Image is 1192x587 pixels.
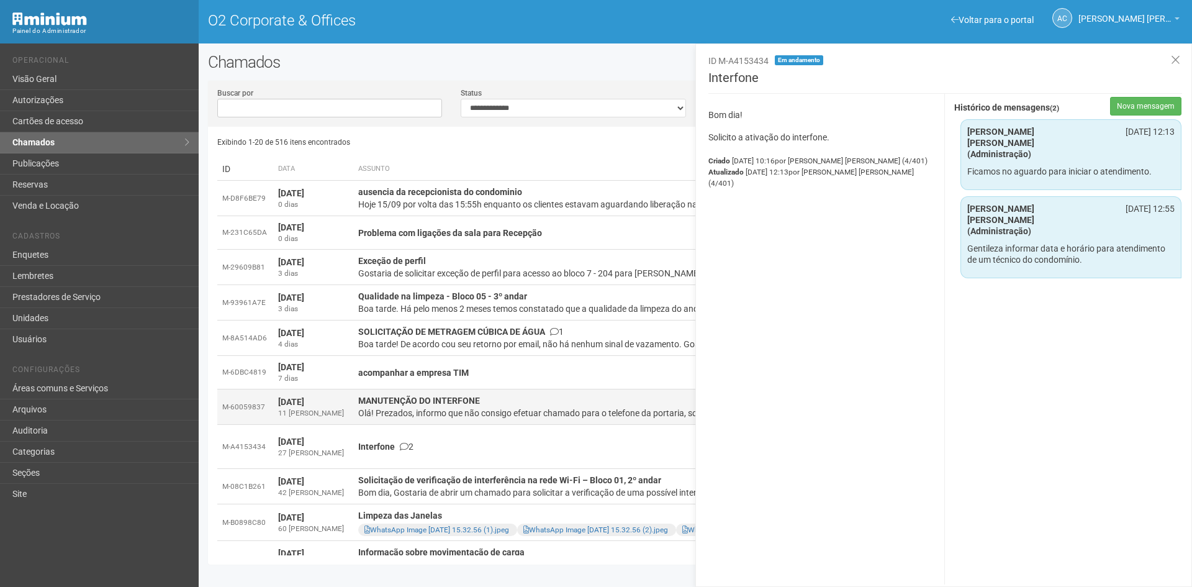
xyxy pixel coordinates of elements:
[1110,97,1181,116] button: Nova mensagem
[217,181,273,216] td: M-D8F6BE79
[12,232,189,245] li: Cadastros
[278,408,348,419] div: 11 [PERSON_NAME]
[967,166,1175,177] p: Ficamos no aguardo para iniciar o atendimento.
[550,327,564,337] span: 1
[278,373,348,384] div: 7 dias
[358,228,542,238] strong: Problema com ligações da sala para Recepção
[358,338,955,350] div: Boa tarde! De acordo cou seu retorno por email, não há nenhum sinal de vazamento. Gostaria de sol...
[217,389,273,425] td: M-60059837
[461,88,482,99] label: Status
[278,222,304,232] strong: [DATE]
[217,88,253,99] label: Buscar por
[708,71,1182,94] h3: Interfone
[278,488,348,498] div: 42 [PERSON_NAME]
[278,548,304,558] strong: [DATE]
[353,158,960,181] th: Assunto
[358,475,661,485] strong: Solicitação de verificação de interferência na rede Wi-Fi – Bloco 01, 2º andar
[278,257,304,267] strong: [DATE]
[217,356,273,389] td: M-6DBC4819
[708,168,744,176] strong: Atualizado
[278,512,304,522] strong: [DATE]
[217,250,273,285] td: M-29609B81
[217,133,697,152] div: Exibindo 1-20 de 516 itens encontrados
[358,396,480,406] strong: MANUTENÇÃO DO INTERFONE
[1078,2,1172,24] span: Ana Carla de Carvalho Silva
[358,511,442,521] strong: Limpeza das Janelas
[278,448,348,458] div: 27 [PERSON_NAME]
[278,199,348,210] div: 0 dias
[217,321,273,356] td: M-8A514AD6
[278,476,304,486] strong: [DATE]
[217,158,273,181] td: ID
[954,103,1059,113] strong: Histórico de mensagens
[358,198,955,211] div: Hoje 15/09 por volta das 15:55h enquanto os clientes estavam aguardando liberação na recepção do ...
[1078,16,1180,25] a: [PERSON_NAME] [PERSON_NAME]
[708,168,914,188] span: por [PERSON_NAME] [PERSON_NAME] (4/401)
[278,293,304,303] strong: [DATE]
[358,267,955,280] div: Gostaria de solicitar exceção de perfil para acesso ao bloco 7 - 204 para [PERSON_NAME]. Atenci...
[278,234,348,244] div: 0 dias
[358,291,527,301] strong: Qualidade na limpeza - Bloco 05 - 3º andar
[278,524,348,534] div: 60 [PERSON_NAME]
[208,12,686,29] h1: O2 Corporate & Offices
[217,504,273,541] td: M-B0898C80
[278,304,348,314] div: 3 dias
[523,526,668,534] a: WhatsApp Image [DATE] 15.32.56 (2).jpeg
[1109,126,1184,137] div: [DATE] 12:13
[967,204,1034,236] strong: [PERSON_NAME] [PERSON_NAME] (Administração)
[967,127,1034,159] strong: [PERSON_NAME] [PERSON_NAME] (Administração)
[364,526,509,534] a: WhatsApp Image [DATE] 15.32.56 (1).jpeg
[278,268,348,279] div: 3 dias
[775,55,823,65] span: Em andamento
[278,437,304,447] strong: [DATE]
[12,365,189,378] li: Configurações
[217,469,273,504] td: M-08C1B261
[358,368,469,378] strong: acompanhar a empresa TIM
[12,12,87,25] img: Minium
[708,157,730,165] strong: Criado
[217,541,273,576] td: M-063E4CD0
[682,526,816,534] a: WhatsApp Image [DATE] 15.32.56.jpeg
[217,425,273,469] td: M-A4153434
[358,407,955,419] div: Olá! Prezados, informo que não consigo efetuar chamado para o telefone da portaria, somente receb...
[217,285,273,321] td: M-93961A7E
[358,187,522,197] strong: ausencia da recepcionista do condominio
[12,25,189,37] div: Painel do Administrador
[358,547,525,557] strong: Informação sobre movimentação de carga
[208,53,1183,71] h2: Chamados
[358,486,955,499] div: Bom dia, Gostaria de abrir um chamado para solicitar a verificação de uma possível interferência ...
[1050,104,1059,112] span: (2)
[967,243,1175,265] p: Gentileza informar data e horário para atendimento de um técnico do condomínio.
[732,157,928,165] span: [DATE] 10:16
[278,188,304,198] strong: [DATE]
[708,109,936,143] p: Bom dia! Solicito a ativação do interfone.
[217,216,273,250] td: M-231C65DA
[278,328,304,338] strong: [DATE]
[278,339,348,350] div: 4 dias
[358,327,545,337] strong: SOLICITAÇÃO DE METRAGEM CÚBICA DE ÁGUA
[358,303,955,315] div: Boa tarde. Há pelo menos 2 meses temos constatado que a qualidade da limpeza do andar caiu bastan...
[400,442,413,452] span: 2
[708,168,914,188] span: [DATE] 12:13
[273,158,353,181] th: Data
[358,256,426,266] strong: Exceção de perfil
[358,442,395,452] strong: Interfone
[278,397,304,407] strong: [DATE]
[1052,8,1072,28] a: AC
[775,157,928,165] span: por [PERSON_NAME] [PERSON_NAME] (4/401)
[708,56,769,66] span: ID M-A4153434
[951,15,1034,25] a: Voltar para o portal
[12,56,189,69] li: Operacional
[1109,203,1184,214] div: [DATE] 12:55
[278,362,304,372] strong: [DATE]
